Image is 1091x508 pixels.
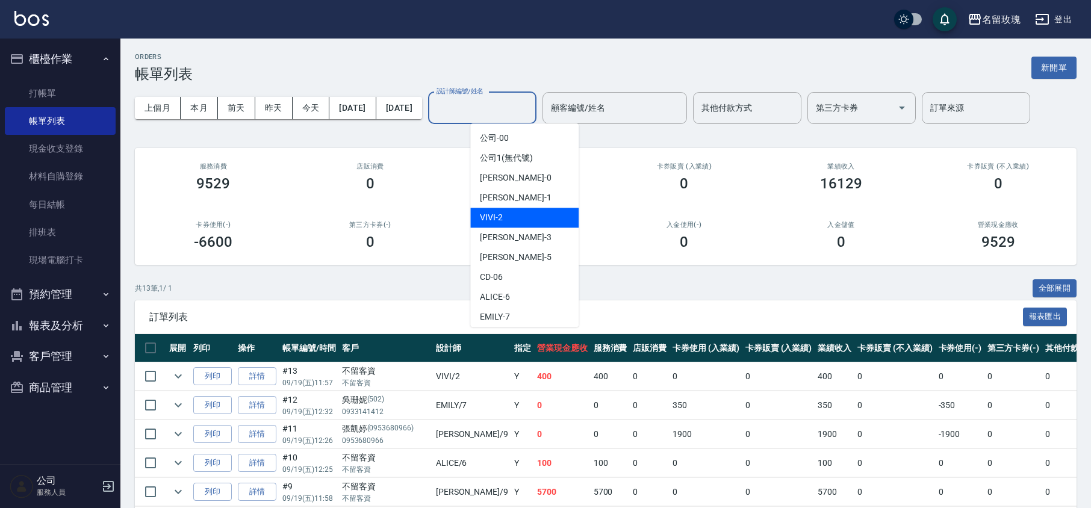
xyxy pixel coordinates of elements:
button: [DATE] [329,97,376,119]
h2: 店販消費 [306,163,435,170]
span: 公司 -00 [480,132,509,144]
td: 0 [630,478,670,506]
span: EMILY -7 [480,311,510,323]
td: 1900 [670,420,742,448]
td: 0 [984,391,1042,420]
p: 0933141412 [342,406,430,417]
td: [PERSON_NAME] /9 [433,420,511,448]
td: #13 [279,362,339,391]
span: [PERSON_NAME] -3 [480,231,551,244]
td: 0 [936,478,985,506]
th: 列印 [190,334,235,362]
h3: 0 [680,234,688,250]
th: 卡券販賣 (不入業績) [854,334,935,362]
h3: 0 [680,175,688,192]
td: 0 [936,362,985,391]
button: 預約管理 [5,279,116,310]
a: 現金收支登錄 [5,135,116,163]
td: 0 [591,391,630,420]
div: 不留客資 [342,451,430,464]
a: 詳情 [238,483,276,501]
p: (0953680966) [367,423,414,435]
button: Open [892,98,912,117]
td: Y [511,449,534,477]
a: 詳情 [238,367,276,386]
td: #9 [279,478,339,506]
span: [PERSON_NAME] -1 [480,191,551,204]
span: ALICE -6 [480,291,510,303]
a: 報表匯出 [1023,311,1068,322]
h5: 公司 [37,475,98,487]
button: 列印 [193,425,232,444]
td: 0 [670,478,742,506]
div: 吳珊妮 [342,394,430,406]
h2: 第三方卡券(-) [306,221,435,229]
p: 服務人員 [37,487,98,498]
p: 不留客資 [342,464,430,475]
th: 卡券販賣 (入業績) [742,334,815,362]
a: 詳情 [238,454,276,472]
span: CD -06 [480,271,503,283]
td: 0 [742,391,815,420]
h2: ORDERS [135,53,193,61]
div: 不留客資 [342,480,430,493]
td: 350 [670,391,742,420]
th: 設計師 [433,334,511,362]
td: 0 [854,478,935,506]
button: expand row [169,454,187,472]
span: [PERSON_NAME] -0 [480,172,551,184]
td: 5700 [815,478,854,506]
td: ALICE /6 [433,449,511,477]
td: #11 [279,420,339,448]
h3: 0 [366,175,375,192]
a: 現場電腦打卡 [5,246,116,274]
td: -350 [936,391,985,420]
button: 昨天 [255,97,293,119]
button: expand row [169,425,187,443]
th: 卡券使用(-) [936,334,985,362]
h2: 卡券販賣 (入業績) [620,163,748,170]
div: 張凱婷 [342,423,430,435]
a: 材料自購登錄 [5,163,116,190]
div: 名留玫瑰 [982,12,1021,27]
button: 新開單 [1031,57,1077,79]
h2: 入金使用(-) [620,221,748,229]
span: VIVI -2 [480,211,503,224]
td: 0 [534,391,591,420]
td: 0 [630,449,670,477]
p: 09/19 (五) 12:26 [282,435,336,446]
td: 350 [815,391,854,420]
p: 09/19 (五) 12:25 [282,464,336,475]
th: 服務消費 [591,334,630,362]
th: 營業現金應收 [534,334,591,362]
button: 前天 [218,97,255,119]
td: 400 [815,362,854,391]
p: 0953680966 [342,435,430,446]
a: 打帳單 [5,79,116,107]
h2: 營業現金應收 [934,221,1062,229]
p: 不留客資 [342,493,430,504]
button: 本月 [181,97,218,119]
td: 100 [534,449,591,477]
button: 商品管理 [5,372,116,403]
p: 不留客資 [342,377,430,388]
a: 排班表 [5,218,116,246]
td: VIVI /2 [433,362,511,391]
span: [PERSON_NAME] -5 [480,251,551,264]
button: 客戶管理 [5,341,116,372]
button: save [933,7,957,31]
a: 新開單 [1031,61,1077,73]
img: Person [10,474,34,498]
button: 登出 [1030,8,1077,31]
button: 櫃檯作業 [5,43,116,75]
td: Y [511,478,534,506]
td: 5700 [591,478,630,506]
td: 400 [591,362,630,391]
td: 0 [984,420,1042,448]
button: [DATE] [376,97,422,119]
th: 指定 [511,334,534,362]
button: 全部展開 [1033,279,1077,298]
td: 0 [591,420,630,448]
th: 業績收入 [815,334,854,362]
button: 列印 [193,396,232,415]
